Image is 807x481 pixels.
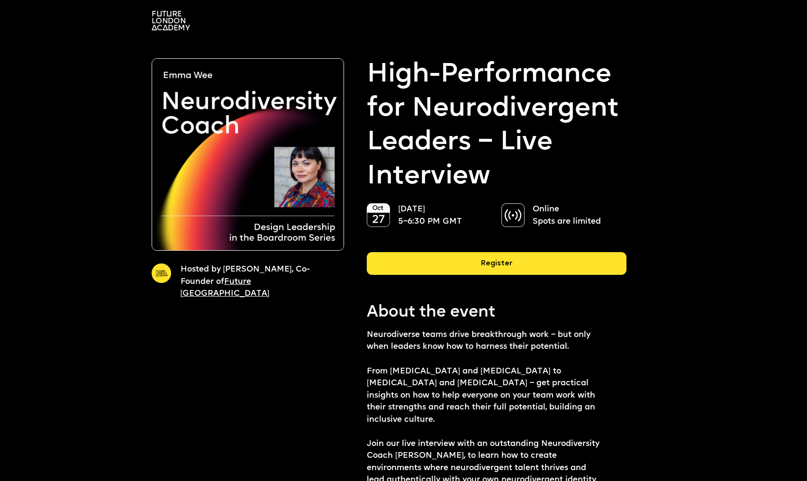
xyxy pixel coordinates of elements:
[181,263,328,300] p: Hosted by [PERSON_NAME], Co-Founder of
[367,252,626,282] a: Register
[152,11,190,30] img: A logo saying in 3 lines: Future London Academy
[152,263,171,283] img: A yellow circle with Future London Academy logo
[398,203,482,227] p: [DATE] 5–6:30 PM GMT
[367,252,626,275] div: Register
[367,301,626,324] p: About the event
[533,203,617,227] p: Online Spots are limited
[181,278,270,298] a: Future [GEOGRAPHIC_DATA]
[367,58,626,194] strong: High-Performance for Neurodivergent Leaders – Live Interview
